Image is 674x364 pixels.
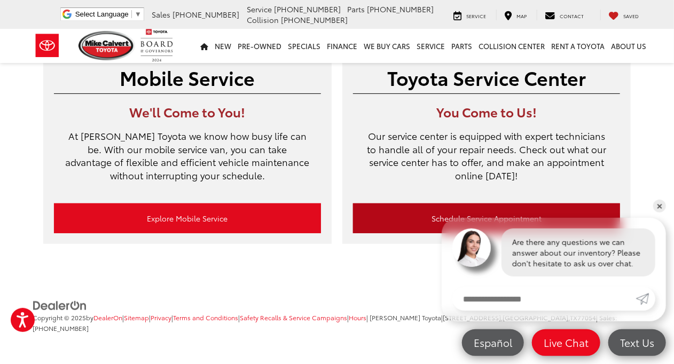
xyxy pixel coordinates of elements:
[532,329,600,356] a: Live Chat
[516,12,527,19] span: Map
[171,313,238,322] span: |
[452,287,636,311] input: Enter your message
[79,31,135,60] img: Mike Calvert Toyota
[560,12,584,19] span: Contact
[608,29,649,63] a: About Us
[285,29,324,63] a: Specials
[448,29,475,63] a: Parts
[452,228,491,267] img: Agent profile photo
[608,329,666,356] a: Text Us
[347,4,365,14] span: Parts
[466,12,486,19] span: Service
[623,12,639,19] span: Saved
[360,29,413,63] a: WE BUY CARS
[615,336,660,349] span: Text Us
[122,313,149,322] span: |
[600,10,647,20] a: My Saved Vehicles
[274,4,341,14] span: [PHONE_NUMBER]
[234,29,285,63] a: Pre-Owned
[366,313,441,322] span: | [PERSON_NAME] Toyota
[75,10,142,18] a: Select Language​
[124,313,149,322] a: Sitemap
[54,129,321,193] p: At [PERSON_NAME] Toyota we know how busy life can be. With our mobile service van, you can take a...
[441,313,596,322] span: |
[413,29,448,63] a: Service
[353,67,620,88] h2: Toyota Service Center
[173,313,238,322] a: Terms and Conditions
[54,105,321,118] h3: We'll Come to You!
[33,300,87,312] img: DealerOn
[93,313,122,322] a: DealerOn Home Page
[349,313,366,322] a: Hours
[548,29,608,63] a: Rent a Toyota
[281,14,348,25] span: [PHONE_NUMBER]
[211,29,234,63] a: New
[33,323,89,333] span: [PHONE_NUMBER]
[445,10,494,20] a: Service
[475,29,548,63] a: Collision Center
[353,203,620,233] a: Schedule Service Appointment
[238,313,347,322] span: |
[636,287,655,311] a: Submit
[247,4,272,14] span: Service
[353,105,620,118] h3: You Come to Us!
[149,313,171,322] span: |
[27,28,67,63] img: Toyota
[240,313,347,322] a: Safety Recalls & Service Campaigns, Opens in a new tab
[152,9,170,20] span: Sales
[33,299,87,310] a: DealerOn
[538,336,594,349] span: Live Chat
[501,228,655,276] div: Are there any questions we can answer about our inventory? Please don't hesitate to ask us over c...
[353,129,620,193] p: Our service center is equipped with expert technicians to handle all of your repair needs. Check ...
[151,313,171,322] a: Privacy
[443,313,503,322] span: [STREET_ADDRESS],
[54,203,321,233] a: Explore Mobile Service
[75,10,129,18] span: Select Language
[33,313,86,322] span: Copyright © 2025
[324,29,360,63] a: Finance
[537,10,592,20] a: Contact
[54,67,321,88] h2: Mobile Service
[462,329,524,356] a: Español
[135,10,142,18] span: ▼
[197,29,211,63] a: Home
[86,313,122,322] span: by
[496,10,535,20] a: Map
[173,9,239,20] span: [PHONE_NUMBER]
[468,336,518,349] span: Español
[247,14,279,25] span: Collision
[347,313,366,322] span: |
[131,10,132,18] span: ​
[367,4,434,14] span: [PHONE_NUMBER]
